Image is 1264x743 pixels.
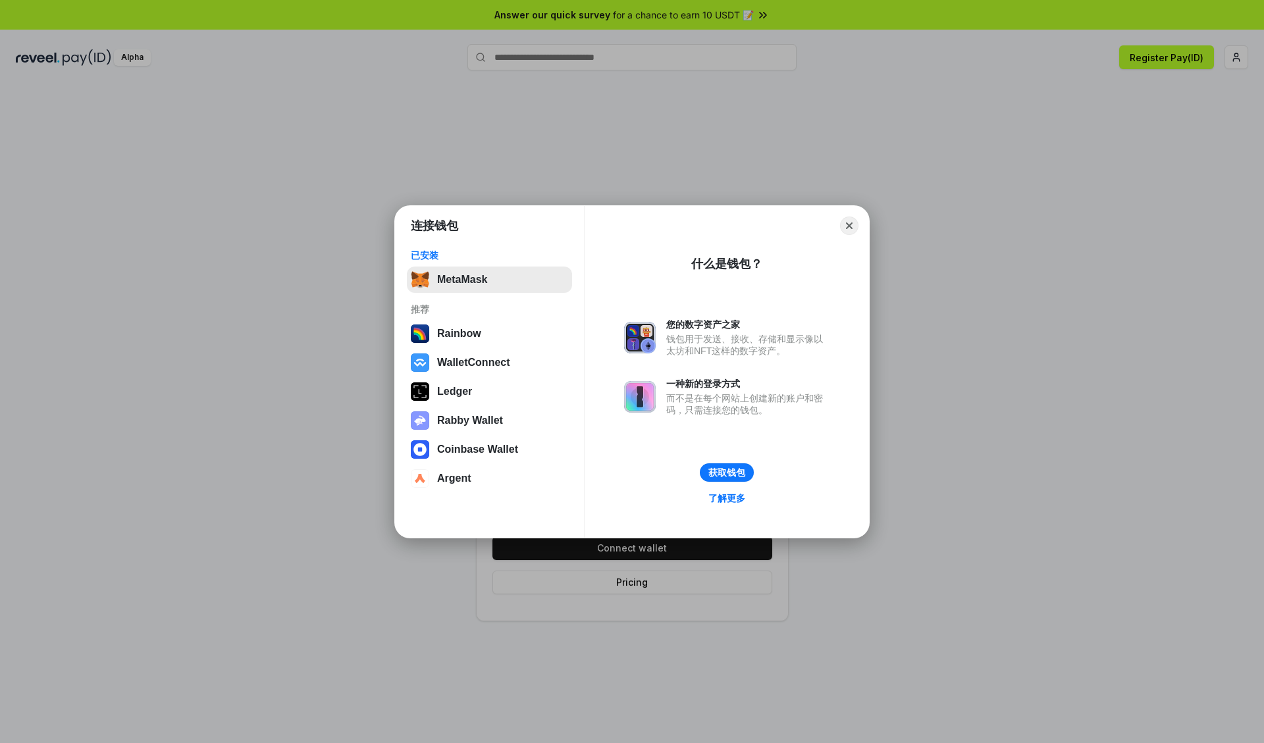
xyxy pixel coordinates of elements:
[437,357,510,369] div: WalletConnect
[666,378,829,390] div: 一种新的登录方式
[411,218,458,234] h1: 连接钱包
[708,467,745,478] div: 获取钱包
[407,267,572,293] button: MetaMask
[407,378,572,405] button: Ledger
[411,249,568,261] div: 已安装
[700,490,753,507] a: 了解更多
[437,274,487,286] div: MetaMask
[407,407,572,434] button: Rabby Wallet
[411,353,429,372] img: svg+xml,%3Csvg%20width%3D%2228%22%20height%3D%2228%22%20viewBox%3D%220%200%2028%2028%22%20fill%3D...
[437,328,481,340] div: Rainbow
[700,463,754,482] button: 获取钱包
[407,465,572,492] button: Argent
[411,324,429,343] img: svg+xml,%3Csvg%20width%3D%22120%22%20height%3D%22120%22%20viewBox%3D%220%200%20120%20120%22%20fil...
[411,270,429,289] img: svg+xml,%3Csvg%20fill%3D%22none%22%20height%3D%2233%22%20viewBox%3D%220%200%2035%2033%22%20width%...
[411,382,429,401] img: svg+xml,%3Csvg%20xmlns%3D%22http%3A%2F%2Fwww.w3.org%2F2000%2Fsvg%22%20width%3D%2228%22%20height%3...
[840,217,858,235] button: Close
[437,386,472,397] div: Ledger
[407,436,572,463] button: Coinbase Wallet
[411,303,568,315] div: 推荐
[624,322,656,353] img: svg+xml,%3Csvg%20xmlns%3D%22http%3A%2F%2Fwww.w3.org%2F2000%2Fsvg%22%20fill%3D%22none%22%20viewBox...
[411,469,429,488] img: svg+xml,%3Csvg%20width%3D%2228%22%20height%3D%2228%22%20viewBox%3D%220%200%2028%2028%22%20fill%3D...
[691,256,762,272] div: 什么是钱包？
[407,349,572,376] button: WalletConnect
[437,444,518,455] div: Coinbase Wallet
[437,415,503,426] div: Rabby Wallet
[411,411,429,430] img: svg+xml,%3Csvg%20xmlns%3D%22http%3A%2F%2Fwww.w3.org%2F2000%2Fsvg%22%20fill%3D%22none%22%20viewBox...
[407,320,572,347] button: Rainbow
[708,492,745,504] div: 了解更多
[666,392,829,416] div: 而不是在每个网站上创建新的账户和密码，只需连接您的钱包。
[437,473,471,484] div: Argent
[666,319,829,330] div: 您的数字资产之家
[666,333,829,357] div: 钱包用于发送、接收、存储和显示像以太坊和NFT这样的数字资产。
[624,381,656,413] img: svg+xml,%3Csvg%20xmlns%3D%22http%3A%2F%2Fwww.w3.org%2F2000%2Fsvg%22%20fill%3D%22none%22%20viewBox...
[411,440,429,459] img: svg+xml,%3Csvg%20width%3D%2228%22%20height%3D%2228%22%20viewBox%3D%220%200%2028%2028%22%20fill%3D...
